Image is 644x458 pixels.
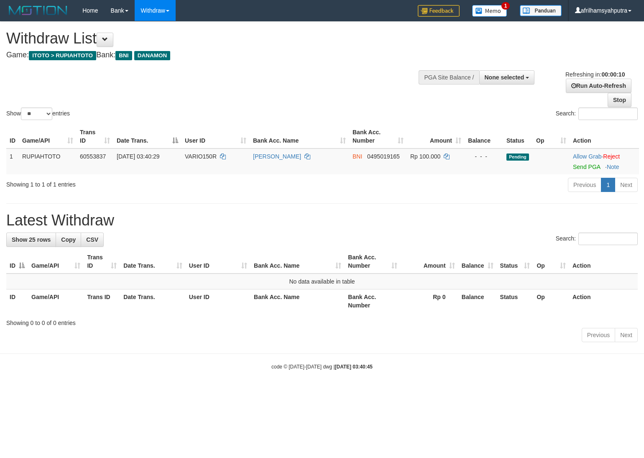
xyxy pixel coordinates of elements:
[28,289,84,313] th: Game/API
[570,148,639,174] td: ·
[6,4,70,17] img: MOTION_logo.png
[19,148,77,174] td: RUPIAHTOTO
[253,153,301,160] a: [PERSON_NAME]
[6,289,28,313] th: ID
[501,2,510,10] span: 1
[186,289,250,313] th: User ID
[485,74,524,81] span: None selected
[345,250,401,274] th: Bank Acc. Number: activate to sort column ascending
[19,125,77,148] th: Game/API: activate to sort column ascending
[410,153,440,160] span: Rp 100.000
[472,5,507,17] img: Button%20Memo.svg
[566,79,631,93] a: Run Auto-Refresh
[6,125,19,148] th: ID
[250,125,349,148] th: Bank Acc. Name: activate to sort column ascending
[458,289,497,313] th: Balance
[84,250,120,274] th: Trans ID: activate to sort column ascending
[570,125,639,148] th: Action
[6,250,28,274] th: ID: activate to sort column descending
[479,70,535,84] button: None selected
[468,152,500,161] div: - - -
[120,289,186,313] th: Date Trans.
[418,5,460,17] img: Feedback.jpg
[250,289,345,313] th: Bank Acc. Name
[271,364,373,370] small: code © [DATE]-[DATE] dwg |
[61,236,76,243] span: Copy
[615,178,638,192] a: Next
[113,125,181,148] th: Date Trans.: activate to sort column descending
[29,51,96,60] span: ITOTO > RUPIAHTOTO
[115,51,132,60] span: BNI
[608,93,631,107] a: Stop
[117,153,159,160] span: [DATE] 03:40:29
[573,153,601,160] a: Allow Grab
[506,154,529,161] span: Pending
[28,250,84,274] th: Game/API: activate to sort column ascending
[6,233,56,247] a: Show 25 rows
[601,71,625,78] strong: 00:00:10
[533,250,569,274] th: Op: activate to sort column ascending
[569,289,638,313] th: Action
[86,236,98,243] span: CSV
[497,250,534,274] th: Status: activate to sort column ascending
[6,274,638,289] td: No data available in table
[556,233,638,245] label: Search:
[6,212,638,229] h1: Latest Withdraw
[353,153,362,160] span: BNI
[84,289,120,313] th: Trans ID
[56,233,81,247] a: Copy
[6,30,421,47] h1: Withdraw List
[349,125,407,148] th: Bank Acc. Number: activate to sort column ascending
[533,289,569,313] th: Op
[520,5,562,16] img: panduan.png
[6,51,421,59] h4: Game: Bank:
[120,250,186,274] th: Date Trans.: activate to sort column ascending
[465,125,503,148] th: Balance
[81,233,104,247] a: CSV
[568,178,601,192] a: Previous
[345,289,401,313] th: Bank Acc. Number
[367,153,400,160] span: Copy 0495019165 to clipboard
[533,125,570,148] th: Op: activate to sort column ascending
[607,164,619,170] a: Note
[578,233,638,245] input: Search:
[335,364,373,370] strong: [DATE] 03:40:45
[250,250,345,274] th: Bank Acc. Name: activate to sort column ascending
[6,107,70,120] label: Show entries
[21,107,52,120] select: Showentries
[77,125,113,148] th: Trans ID: activate to sort column ascending
[185,153,217,160] span: VARIO150R
[401,289,458,313] th: Rp 0
[186,250,250,274] th: User ID: activate to sort column ascending
[458,250,497,274] th: Balance: activate to sort column ascending
[573,153,603,160] span: ·
[603,153,620,160] a: Reject
[6,315,638,327] div: Showing 0 to 0 of 0 entries
[497,289,534,313] th: Status
[615,328,638,342] a: Next
[401,250,458,274] th: Amount: activate to sort column ascending
[134,51,171,60] span: DANAMON
[6,177,262,189] div: Showing 1 to 1 of 1 entries
[407,125,465,148] th: Amount: activate to sort column ascending
[573,164,600,170] a: Send PGA
[569,250,638,274] th: Action
[419,70,479,84] div: PGA Site Balance /
[6,148,19,174] td: 1
[582,328,615,342] a: Previous
[80,153,106,160] span: 60553837
[181,125,250,148] th: User ID: activate to sort column ascending
[12,236,51,243] span: Show 25 rows
[578,107,638,120] input: Search:
[565,71,625,78] span: Refreshing in:
[503,125,533,148] th: Status
[601,178,615,192] a: 1
[556,107,638,120] label: Search:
